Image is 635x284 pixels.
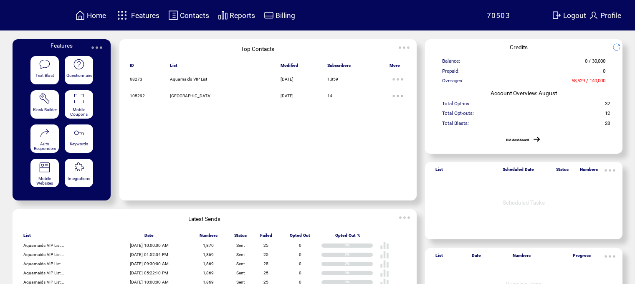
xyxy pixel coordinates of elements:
span: Auto Responders [34,142,56,151]
span: 1,859 [327,77,338,81]
img: exit.svg [552,10,562,20]
a: Billing [263,9,296,22]
span: Mobile Coupons [70,107,88,117]
span: Total Blasts: [442,120,469,130]
span: Billing [276,11,295,20]
span: List [170,63,177,71]
span: Sent [236,243,245,248]
img: ellypsis.svg [602,162,618,179]
span: [DATE] 01:52:34 PM [130,252,168,257]
img: features.svg [115,8,129,22]
span: 25 [263,243,268,248]
a: Logout [550,9,587,22]
a: Text Blast [30,56,59,85]
span: Integrations [68,176,90,181]
a: Old dashboard [506,138,529,142]
span: Credits [510,44,528,51]
span: Overages: [442,78,463,87]
span: Latest Sends [188,216,220,222]
span: 1,870 [203,243,214,248]
a: Contacts [167,9,210,22]
a: Reports [217,9,256,22]
a: Features [114,7,161,23]
span: [DATE] [281,77,293,81]
span: 0 [603,68,605,78]
span: Account Overview: August [491,90,557,96]
span: 14 [327,94,332,98]
span: Total Opt-ins: [442,101,471,110]
span: Numbers [200,233,218,241]
span: Features [51,42,73,49]
img: ellypsis.svg [396,39,412,56]
a: Integrations [65,159,93,188]
span: Scheduled Tasks [503,199,545,206]
a: Profile [587,9,622,22]
span: [DATE] 05:22:10 PM [130,271,168,275]
span: Kiosk Builder [33,107,57,112]
span: 1,869 [203,252,214,257]
span: Total Opt-outs: [442,110,474,120]
span: ID [130,63,134,71]
a: Mobile Coupons [65,90,93,119]
a: Kiosk Builder [30,90,59,119]
span: Aquamaids VIP List... [23,261,64,266]
span: [DATE] 10:00:00 AM [130,243,169,248]
span: List [23,233,31,241]
img: poll%20-%20white.svg [380,250,389,259]
img: text-blast.svg [39,58,51,70]
img: tool%201.svg [39,93,51,104]
span: Aquamaids VIP List [170,77,207,81]
span: Features [131,11,159,20]
span: 68273 [130,77,142,81]
span: Logout [563,11,586,20]
span: Mobile Websites [36,176,53,185]
span: 58,529 / 140,000 [572,78,605,87]
span: [GEOGRAPHIC_DATA] [170,94,212,98]
span: Scheduled Date [503,167,534,175]
span: Top Contacts [241,46,274,52]
span: Text Blast [35,73,54,78]
span: Date [144,233,154,241]
span: 25 [263,252,268,257]
span: Questionnaire [66,73,92,78]
div: 0% [344,262,372,266]
span: Numbers [580,167,598,175]
span: Home [87,11,106,20]
span: Profile [600,11,621,20]
div: 0% [344,253,372,257]
img: questionnaire.svg [73,58,85,70]
img: keywords.svg [73,127,85,139]
img: ellypsis.svg [390,88,406,104]
span: Sent [236,252,245,257]
span: Reports [230,11,255,20]
img: refresh.png [612,43,627,51]
span: 0 [299,243,301,248]
span: Opted Out [290,233,310,241]
span: 25 [263,261,268,266]
img: coupons.svg [73,93,85,104]
span: Balance: [442,58,460,68]
a: Questionnaire [65,56,93,85]
span: 25 [263,271,268,275]
span: 0 [299,271,301,275]
img: contacts.svg [168,10,178,20]
span: Aquamaids VIP List... [23,252,64,257]
img: creidtcard.svg [264,10,274,20]
img: ellypsis.svg [89,39,105,56]
span: 28 [605,120,610,130]
span: Numbers [513,253,531,261]
span: More [390,63,400,71]
span: 12 [605,110,610,120]
img: poll%20-%20white.svg [380,259,389,269]
span: Progress [573,253,591,261]
span: List [435,167,443,175]
a: Home [74,9,107,22]
span: 0 / 30,000 [585,58,605,68]
img: ellypsis.svg [602,248,618,265]
span: Sent [236,271,245,275]
span: 70503 [487,11,511,20]
span: Prepaid: [442,68,460,78]
span: Date [472,253,481,261]
a: Mobile Websites [30,159,59,188]
img: integrations.svg [73,162,85,173]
